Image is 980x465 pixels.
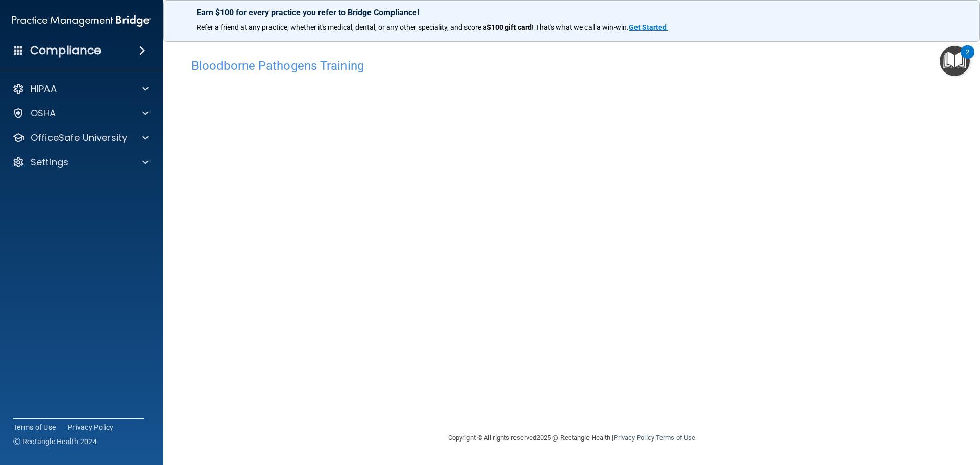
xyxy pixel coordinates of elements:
button: Open Resource Center, 2 new notifications [940,46,970,76]
p: HIPAA [31,83,57,95]
span: Refer a friend at any practice, whether it's medical, dental, or any other speciality, and score a [197,23,487,31]
a: Terms of Use [656,434,695,442]
h4: Bloodborne Pathogens Training [191,59,952,72]
a: Terms of Use [13,422,56,432]
a: OfficeSafe University [12,132,149,144]
a: Settings [12,156,149,168]
iframe: bbp [191,78,952,392]
p: OSHA [31,107,56,119]
a: HIPAA [12,83,149,95]
strong: Get Started [629,23,667,31]
p: Settings [31,156,68,168]
img: PMB logo [12,11,151,31]
a: OSHA [12,107,149,119]
a: Get Started [629,23,668,31]
span: ! That's what we call a win-win. [532,23,629,31]
strong: $100 gift card [487,23,532,31]
p: OfficeSafe University [31,132,127,144]
a: Privacy Policy [68,422,114,432]
h4: Compliance [30,43,101,58]
p: Earn $100 for every practice you refer to Bridge Compliance! [197,8,947,17]
span: Ⓒ Rectangle Health 2024 [13,436,97,447]
div: 2 [966,52,969,65]
a: Privacy Policy [614,434,654,442]
div: Copyright © All rights reserved 2025 @ Rectangle Health | | [385,422,758,454]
